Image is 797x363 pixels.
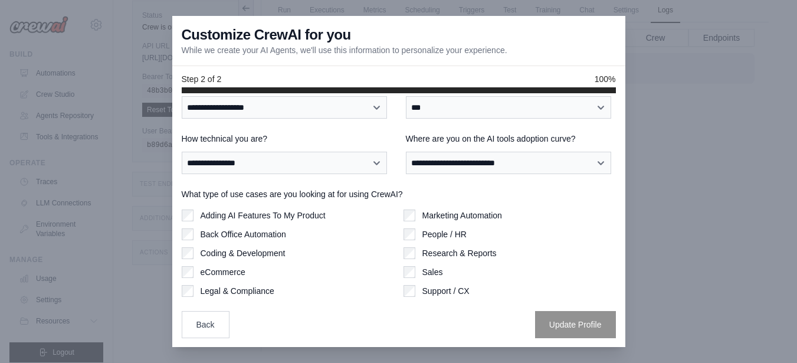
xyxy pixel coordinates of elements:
label: How technical you are? [182,133,392,145]
label: Research & Reports [422,247,497,259]
label: Marketing Automation [422,210,502,221]
p: While we create your AI Agents, we'll use this information to personalize your experience. [182,44,507,56]
label: Support / CX [422,285,470,297]
label: People / HR [422,228,467,240]
span: Step 2 of 2 [182,73,222,85]
span: 100% [595,73,616,85]
iframe: Chat Widget [738,306,797,363]
label: Coding & Development [201,247,286,259]
label: eCommerce [201,266,245,278]
label: Where are you on the AI tools adoption curve? [406,133,616,145]
button: Back [182,311,229,338]
label: Sales [422,266,443,278]
h3: Customize CrewAI for you [182,25,351,44]
button: Update Profile [535,311,616,338]
label: What type of use cases are you looking at for using CrewAI? [182,188,616,200]
label: Adding AI Features To My Product [201,210,326,221]
label: Back Office Automation [201,228,286,240]
label: Legal & Compliance [201,285,274,297]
